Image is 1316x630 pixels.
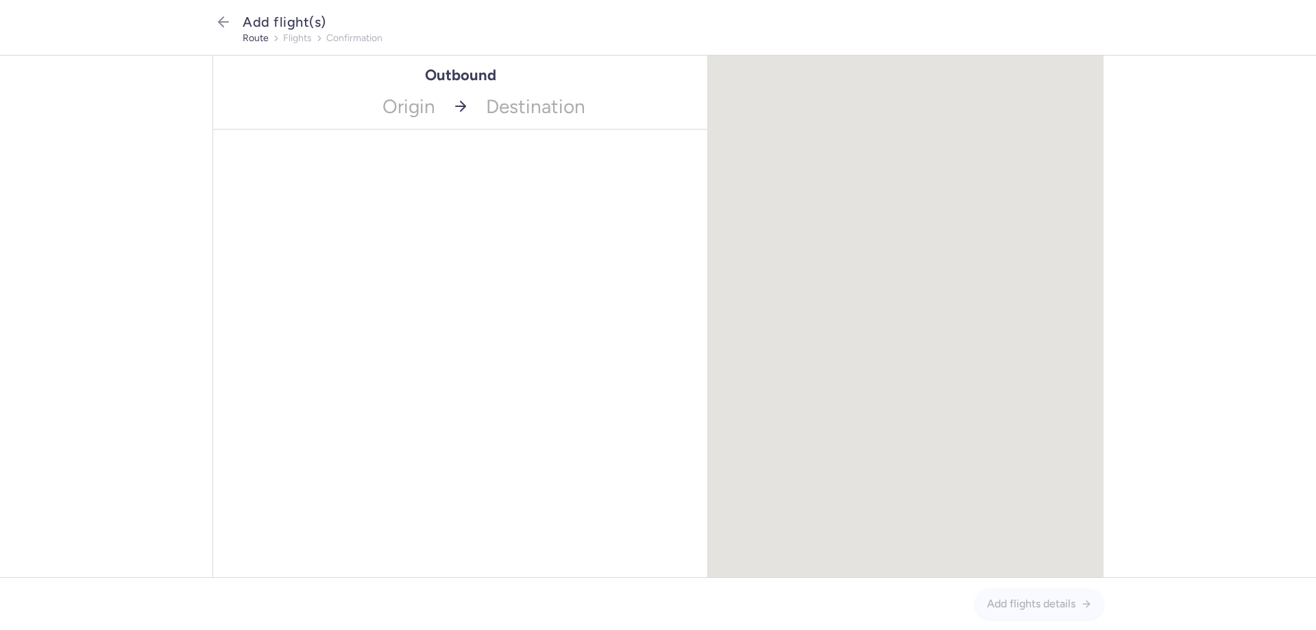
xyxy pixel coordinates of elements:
span: Origin [213,84,443,129]
button: flights [283,33,312,44]
button: confirmation [326,33,382,44]
h1: Outbound [425,66,496,84]
span: Add flight(s) [243,14,326,30]
span: Add flights details [987,598,1075,610]
span: Destination [478,84,708,129]
button: Add flights details [975,589,1104,619]
button: route [243,33,269,44]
